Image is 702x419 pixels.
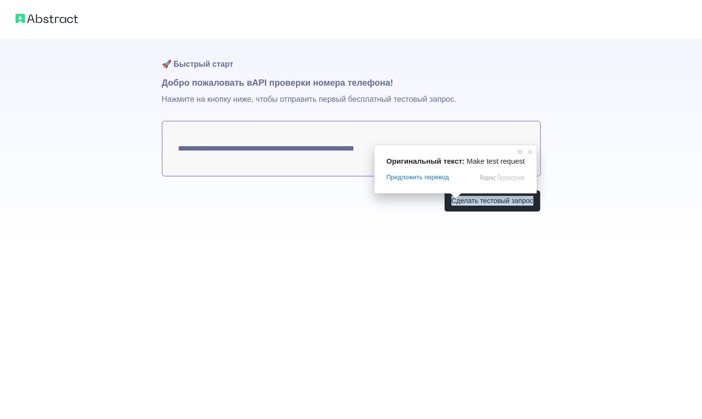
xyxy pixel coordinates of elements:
span: Оригинальный текст: [386,157,465,165]
ya-tr-span: 🚀 Быстрый старт [162,60,234,68]
span: Предложить перевод [386,173,448,182]
ya-tr-span: API проверки номера телефона [252,78,390,88]
span: Make test request [467,157,525,165]
ya-tr-span: ! [390,78,393,88]
ya-tr-span: Сделать тестовый запрос [451,196,533,206]
button: Сделать тестовый запрос [444,190,541,212]
img: Абстрактный логотип [16,12,78,25]
ya-tr-span: Добро пожаловать в [162,78,253,88]
ya-tr-span: Нажмите на кнопку ниже, чтобы отправить первый бесплатный тестовый запрос. [162,95,456,103]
